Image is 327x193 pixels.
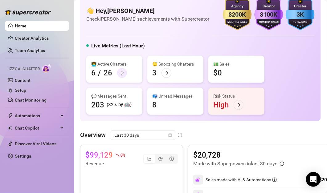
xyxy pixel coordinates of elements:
h4: 👋 Hey, [PERSON_NAME] [86,6,209,15]
div: Sales made with AI & Automations [206,176,277,183]
article: Revenue [85,160,125,167]
img: logo-BBDzfeDw.svg [5,9,51,15]
span: Automations [15,111,59,121]
a: Setup [15,88,26,93]
a: Content [15,78,31,83]
span: dollar-circle [170,157,174,161]
span: arrow-right [236,103,241,107]
div: Agency [223,3,252,9]
div: 3 [152,68,157,78]
div: Total Fans [286,20,315,24]
span: Izzy AI Chatter [9,66,40,72]
span: arrow-right [120,71,124,75]
span: calendar [168,133,172,137]
div: 3K [286,10,315,19]
article: $20,728 [193,150,284,160]
div: $200K [223,10,252,19]
span: Chat Copilot [15,123,59,133]
a: Home [15,23,27,28]
div: 💬 Messages Sent [91,93,137,99]
div: $0 [213,68,222,78]
div: Open Intercom Messenger [306,172,321,187]
span: info-circle [280,162,284,166]
span: fall [115,153,120,157]
article: Check [PERSON_NAME]'s achievements with Supercreator [86,15,209,23]
span: info-circle [272,178,277,182]
span: info-circle [178,133,182,137]
div: 8 [152,100,157,110]
div: 💵 Sales [213,61,260,67]
div: Monthly Sales [254,20,283,24]
div: $100K [254,10,283,19]
a: Settings [15,154,31,159]
article: $99,129 [85,150,113,160]
img: AI Chatter [42,64,52,73]
span: arrow-right [164,71,169,75]
a: Chat Monitoring [15,98,47,103]
div: 6 [91,68,96,78]
div: Creator [286,3,315,9]
div: (82% by 🤖) [107,101,132,109]
span: Last 30 days [114,131,172,140]
article: Made with Superpowers in last 30 days [193,160,277,167]
span: line-chart [147,157,152,161]
div: segmented control [143,154,178,164]
div: Monthly Sales [223,20,252,24]
a: Discover Viral Videos [15,141,56,146]
article: Overview [80,130,106,139]
span: 8 % [120,152,125,158]
div: Risk Status [213,93,260,99]
div: 👩‍💻 Active Chatters [91,61,137,67]
img: Chat Copilot [8,126,12,130]
span: pie-chart [158,157,163,161]
div: 📪 Unread Messages [152,93,198,99]
span: thunderbolt [8,113,13,118]
img: svg%3e [195,177,201,183]
div: 203 [91,100,104,110]
div: 26 [104,68,112,78]
h5: Live Metrics (Last Hour) [91,42,145,50]
div: Creator [254,3,283,9]
a: Team Analytics [15,48,45,53]
a: Creator Analytics [15,33,64,43]
div: 😴 Snoozing Chatters [152,61,198,67]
